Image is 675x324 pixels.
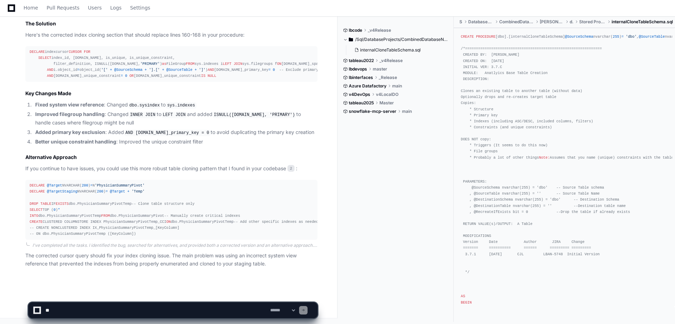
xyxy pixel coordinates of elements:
[91,183,93,188] span: =
[349,83,386,89] span: Azure Datafactory
[47,74,53,78] span: AND
[30,232,136,236] span: -- ON dbo.PhysicianSummaryPivotTemp ([KeyColumn])
[349,27,362,33] span: lbcode
[25,20,317,27] h2: The Solution
[97,189,103,194] span: 200
[166,220,171,224] span: ON
[82,183,88,188] span: 200
[30,208,43,212] span: SELECT
[124,130,211,136] code: AND [DOMAIN_NAME]_primary_key = 0
[25,165,317,173] p: If you continue to have issues, you could use this more robust table cloning pattern that I found...
[106,189,108,194] span: =
[24,6,38,10] span: Home
[33,110,317,127] li: : Changed to and added to handle cases where filegroup might be null
[621,35,624,39] span: =
[461,35,474,39] span: CREATE
[234,62,242,66] span: JOIN
[114,68,142,72] span: @SourceSchema
[459,19,463,25] span: Sql
[499,19,534,25] span: CombinedDatabaseNew
[110,189,125,194] span: @Target
[84,50,90,54] span: FOR
[161,112,187,118] code: LEFT JOIN
[279,68,373,72] span: -- Exclude primary key (handled separately)
[352,45,444,55] button: internalCloneTableSchema.sql
[47,6,79,10] span: Pull Requests
[343,34,448,45] button: /Sql/DatabaseProjects/CombinedDatabaseNew/[PERSON_NAME]/dbo/Stored Procedures
[32,243,317,248] div: I've completed all the tasks. I identified the bug, searched for alternatives, and provided both ...
[25,252,317,268] p: The corrected cursor query should fix your index cloning issue. The main problem was using an inc...
[35,139,116,145] strong: Better unique constraint handling
[33,128,317,137] li: : Added to avoid duplicating the primary key creation
[368,27,391,33] span: _v4Release
[373,66,387,72] span: master
[35,129,105,135] strong: Added primary key exclusion
[468,19,494,25] span: DatabaseProjects
[349,100,374,106] span: tableau2025
[223,62,231,66] span: LEFT
[30,183,313,237] div: NVARCHAR( ) N NVARCHAR( ) IF dbo.PhysicianSummaryPivotTemp TOP ( ) dbo.PhysicianSummaryPivotTemp ...
[349,75,373,80] span: lbinterfaces
[110,68,112,72] span: +
[41,202,51,206] span: TABLE
[101,68,107,72] span: '['
[194,68,197,72] span: +
[25,31,317,39] p: Here's the corrected index cloning section that should replace lines 160-168 in your procedure:
[95,183,145,188] span: 'PhysicianSummaryPivot'
[379,58,403,63] span: _v4Release
[25,154,317,161] h2: Alternative Approach
[268,68,271,72] span: =
[149,68,160,72] span: '].['
[54,208,56,212] span: 0
[349,58,374,63] span: tableau2022
[30,220,43,224] span: CREATE
[539,155,550,159] span: Note:
[140,62,160,66] span: 'PRIMARY'
[349,35,353,44] svg: Directory
[145,68,147,72] span: +
[30,226,179,230] span: -- CREATE NONCLUSTERED INDEX IX_PhysicianSummaryPivotTemp_[KeyColumn]
[162,68,164,72] span: +
[164,214,240,218] span: -- Manually create critical indexes
[392,83,402,89] span: main
[565,35,593,39] span: @SourceSchema
[379,100,394,106] span: Master
[132,202,195,206] span: -- Clone table structure only
[47,183,62,188] span: @Target
[360,47,421,53] span: internalCloneTableSchema.sql
[349,66,367,72] span: lbdevops
[639,35,665,39] span: @SourceTable
[199,68,205,72] span: ']'
[110,6,122,10] span: Logs
[38,56,51,60] span: SELECT
[129,112,157,118] code: INNER JOIN
[273,68,275,72] span: 0
[540,19,564,25] span: [PERSON_NAME]
[35,111,105,117] strong: Improved filegroup handling
[208,74,216,78] span: NULL
[33,138,317,146] li: : Improved the unique constraint filter
[570,19,574,25] span: dbo
[349,92,370,97] span: v4DevOps
[234,220,318,224] span: -- Add other specific indexes as needed
[287,165,295,172] span: 2
[35,102,104,108] strong: Fixed system view reference
[201,74,205,78] span: IS
[121,74,123,78] span: =
[613,35,619,39] span: 255
[33,101,317,109] li: : Changed to
[101,214,110,218] span: FROM
[125,74,127,78] span: 0
[129,74,134,78] span: OR
[166,102,196,109] code: sys.indexes
[88,6,102,10] span: Users
[132,189,145,194] span: 'Temp'
[30,202,38,206] span: DROP
[47,68,53,72] span: AND
[69,50,82,54] span: CURSOR
[30,50,45,54] span: DECLARE
[579,19,606,25] span: Stored Procedures
[208,68,214,72] span: AND
[30,183,45,188] span: DECLARE
[30,189,45,194] span: DECLARE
